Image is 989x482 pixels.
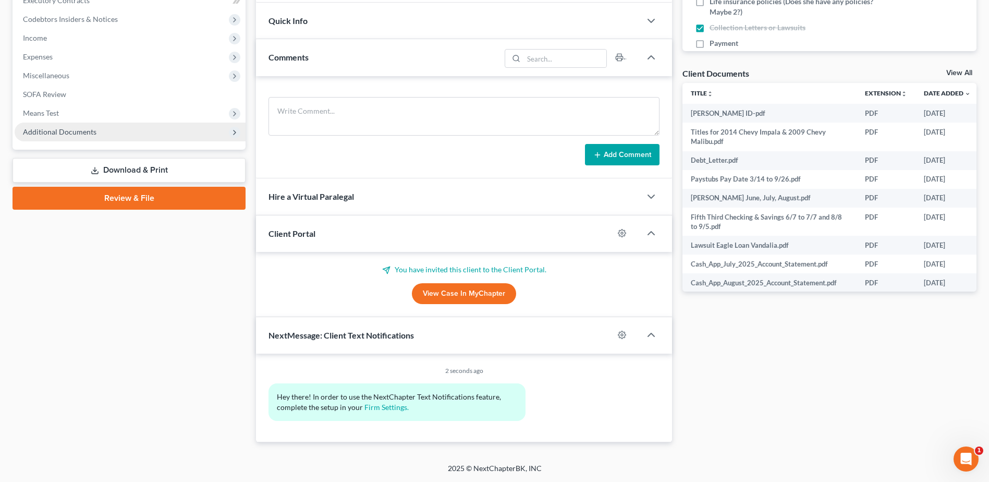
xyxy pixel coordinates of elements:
a: Download & Print [13,158,246,183]
i: unfold_more [707,91,713,97]
td: PDF [857,189,915,208]
td: PDF [857,208,915,236]
td: [PERSON_NAME] June, July, August.pdf [682,189,857,208]
td: Titles for 2014 Chevy Impala & 2009 Chevy Malibu.pdf [682,123,857,151]
td: Cash_App_August_2025_Account_Statement.pdf [682,273,857,292]
span: Expenses [23,52,53,61]
i: unfold_more [901,91,907,97]
span: Comments [268,52,309,62]
td: [DATE] [915,189,979,208]
span: Payment [710,38,738,49]
td: Debt_Letter.pdf [682,151,857,170]
span: Codebtors Insiders & Notices [23,15,118,23]
input: Search... [523,50,606,67]
button: Add Comment [585,144,660,166]
td: [DATE] [915,208,979,236]
td: [DATE] [915,123,979,151]
td: [DATE] [915,273,979,292]
a: Titleunfold_more [691,89,713,97]
td: PDF [857,151,915,170]
span: Collection Letters or Lawsuits [710,22,805,33]
span: NextMessage: Client Text Notifications [268,330,414,340]
span: 1 [975,447,983,455]
div: 2025 © NextChapterBK, INC [198,463,792,482]
td: PDF [857,255,915,273]
span: Hire a Virtual Paralegal [268,191,354,201]
div: 2 seconds ago [268,366,660,375]
span: Miscellaneous [23,71,69,80]
td: Lawsuit Eagle Loan Vandalia.pdf [682,236,857,255]
td: PDF [857,123,915,151]
td: PDF [857,236,915,255]
i: expand_more [964,91,971,97]
td: Paystubs Pay Date 3/14 to 9/26.pdf [682,170,857,189]
span: SOFA Review [23,90,66,99]
div: Client Documents [682,68,749,79]
span: Additional Documents [23,127,96,136]
a: SOFA Review [15,85,246,104]
span: Quick Info [268,16,308,26]
td: [DATE] [915,255,979,273]
span: Hey there! In order to use the NextChapter Text Notifications feature, complete the setup in your [277,392,503,412]
td: [DATE] [915,236,979,255]
td: PDF [857,273,915,292]
a: View All [946,69,972,77]
span: Income [23,33,47,42]
td: PDF [857,104,915,123]
td: PDF [857,170,915,189]
td: [PERSON_NAME] ID-pdf [682,104,857,123]
span: Means Test [23,109,59,117]
iframe: Intercom live chat [954,447,979,472]
a: Firm Settings. [364,403,409,412]
a: Date Added expand_more [924,89,971,97]
td: [DATE] [915,151,979,170]
a: Extensionunfold_more [865,89,907,97]
p: You have invited this client to the Client Portal. [268,264,660,275]
a: View Case in MyChapter [412,283,516,304]
span: Client Portal [268,228,315,238]
a: Review & File [13,187,246,210]
td: [DATE] [915,170,979,189]
td: Fifth Third Checking & Savings 6/7 to 7/7 and 8/8 to 9/5.pdf [682,208,857,236]
td: Cash_App_July_2025_Account_Statement.pdf [682,255,857,273]
td: [DATE] [915,104,979,123]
